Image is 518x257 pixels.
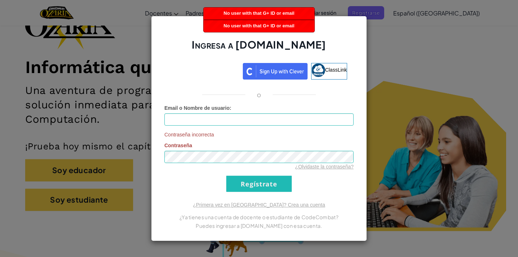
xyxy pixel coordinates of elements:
[164,221,354,230] p: Puedes ingresar a [DOMAIN_NAME] con esa cuenta.
[224,10,295,16] span: No user with that G+ ID or email
[243,63,308,80] img: clever_sso_button@2x.png
[164,143,192,148] span: Contraseña
[171,63,239,80] a: Acceder con Google. Se abre en una pestaña nueva
[171,62,239,78] div: Acceder con Google. Se abre en una pestaña nueva
[164,38,354,59] h2: Ingresa a [DOMAIN_NAME]
[164,104,231,112] label: :
[325,67,347,73] span: ClassLink
[295,164,354,170] a: ¿Olvidaste la contraseña?
[224,23,295,28] span: No user with that G+ ID or email
[226,176,292,192] input: Regístrate
[193,202,325,208] a: ¿Primera vez en [GEOGRAPHIC_DATA]? Crea una cuenta
[167,62,243,78] iframe: Botón de Acceder con Google
[312,63,325,77] img: classlink-logo-small.png
[257,90,261,99] p: o
[164,105,230,111] span: Email o Nombre de usuario
[164,131,354,138] span: Contraseña incorrecta
[164,213,354,221] p: ¿Ya tienes una cuenta de docente o estudiante de CodeCombat?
